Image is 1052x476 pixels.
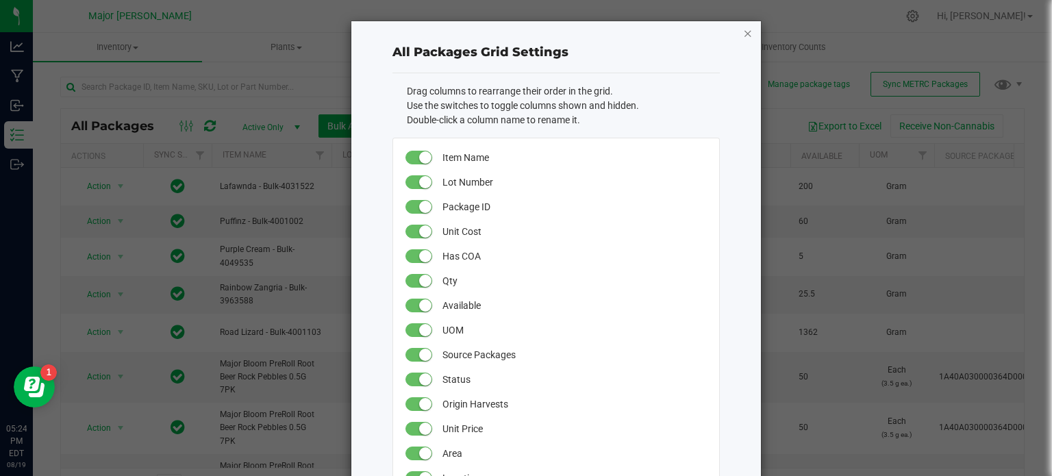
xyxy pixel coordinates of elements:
span: Item Name [442,145,705,170]
span: Unit Price [442,416,705,441]
span: UOM [442,318,705,342]
span: Unit Cost [442,219,705,244]
div: All Packages Grid Settings [392,43,720,62]
iframe: Resource center unread badge [40,364,57,381]
span: Available [442,293,705,318]
span: Area [442,441,705,466]
span: Source Packages [442,342,705,367]
span: Lot Number [442,170,705,195]
span: Status [442,367,705,392]
li: Drag columns to rearrange their order in the grid. [407,84,720,99]
span: Package ID [442,195,705,219]
span: Origin Harvests [442,392,705,416]
li: Double-click a column name to rename it. [407,113,720,127]
li: Use the switches to toggle columns shown and hidden. [407,99,720,113]
span: Has COA [442,244,705,268]
span: Qty [442,268,705,293]
iframe: Resource center [14,366,55,408]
